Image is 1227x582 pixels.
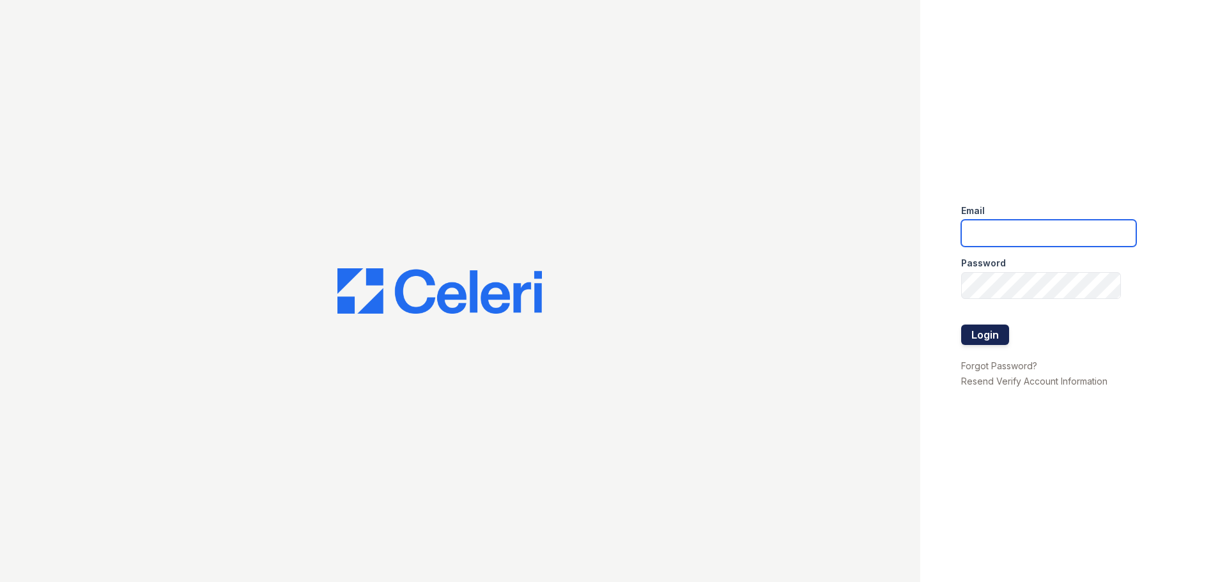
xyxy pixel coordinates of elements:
[961,360,1037,371] a: Forgot Password?
[961,204,985,217] label: Email
[961,376,1107,387] a: Resend Verify Account Information
[961,257,1006,270] label: Password
[337,268,542,314] img: CE_Logo_Blue-a8612792a0a2168367f1c8372b55b34899dd931a85d93a1a3d3e32e68fde9ad4.png
[961,325,1009,345] button: Login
